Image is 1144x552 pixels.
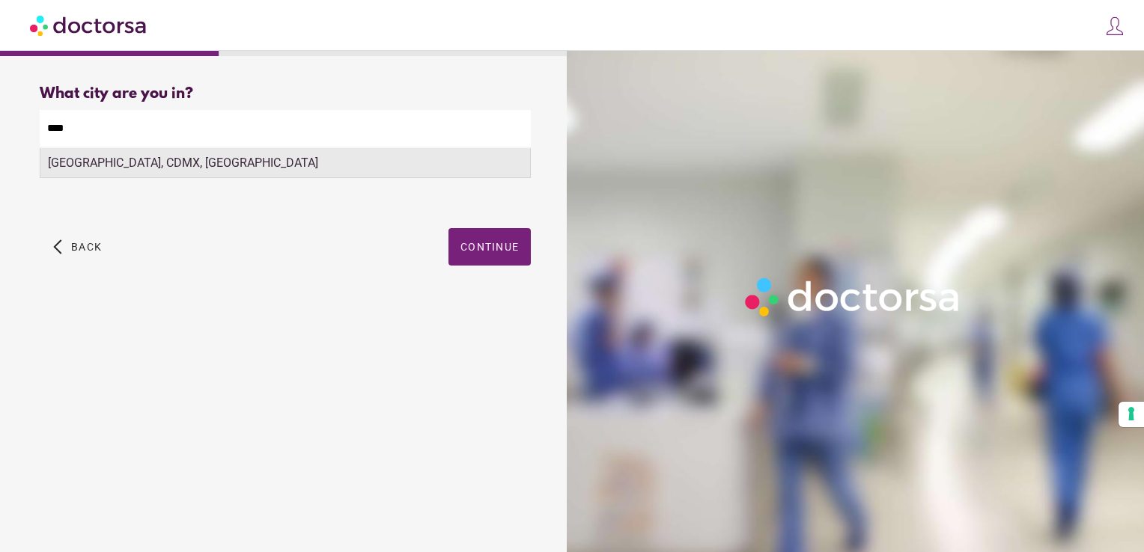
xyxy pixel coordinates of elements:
div: [GEOGRAPHIC_DATA], CDMX, [GEOGRAPHIC_DATA] [40,148,530,178]
img: icons8-customer-100.png [1104,16,1125,37]
span: Continue [460,241,519,253]
span: Back [71,241,102,253]
img: Doctorsa.com [30,8,148,42]
div: What city are you in? [40,85,531,102]
button: arrow_back_ios Back [47,228,108,266]
img: Logo-Doctorsa-trans-White-partial-flat.png [739,272,968,322]
button: Continue [448,228,531,266]
button: Your consent preferences for tracking technologies [1119,402,1144,427]
div: Make sure the city you pick is where you need assistance. [40,147,531,180]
